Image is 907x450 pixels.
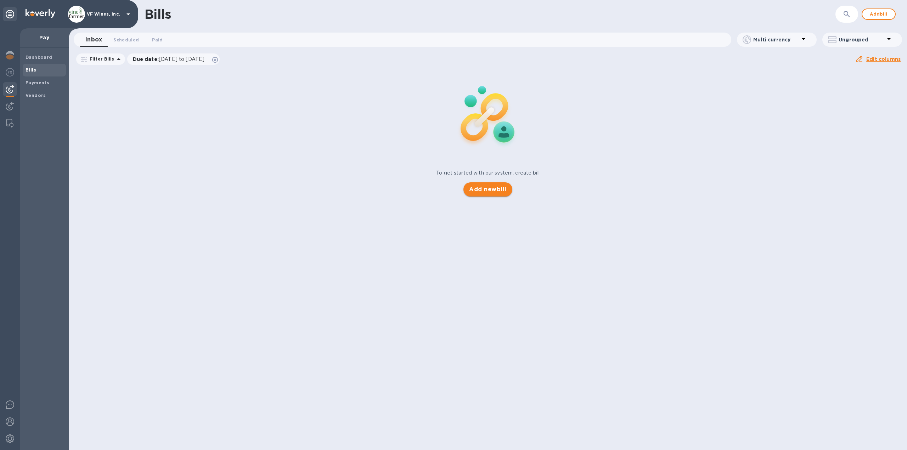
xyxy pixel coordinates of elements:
[113,36,139,44] span: Scheduled
[26,67,36,73] b: Bills
[26,34,63,41] p: Pay
[469,185,506,194] span: Add new bill
[839,36,885,43] p: Ungrouped
[866,56,901,62] u: Edit columns
[26,9,55,18] img: Logo
[436,169,540,177] p: To get started with our system, create bill
[868,10,889,18] span: Add bill
[6,68,14,76] img: Foreign exchange
[133,56,208,63] p: Due date :
[26,55,52,60] b: Dashboard
[87,56,114,62] p: Filter Bills
[127,53,220,65] div: Due date:[DATE] to [DATE]
[145,7,171,22] h1: Bills
[85,35,102,45] span: Inbox
[152,36,163,44] span: Paid
[26,93,46,98] b: Vendors
[463,182,512,196] button: Add newbill
[87,12,122,17] p: VF Wines, Inc.
[159,56,204,62] span: [DATE] to [DATE]
[862,8,896,20] button: Addbill
[26,80,49,85] b: Payments
[753,36,799,43] p: Multi currency
[3,7,17,21] div: Unpin categories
